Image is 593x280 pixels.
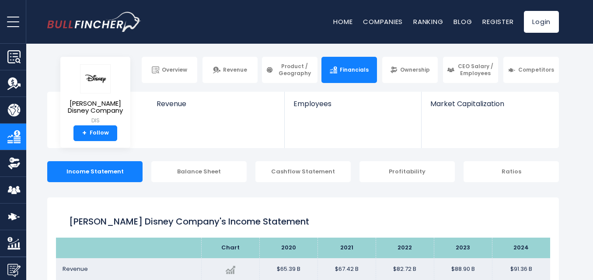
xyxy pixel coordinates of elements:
strong: + [82,129,87,137]
span: Employees [293,100,412,108]
div: Profitability [359,161,455,182]
a: Blog [453,17,472,26]
th: 2024 [492,238,550,258]
span: [PERSON_NAME] Disney Company [67,100,123,114]
a: [PERSON_NAME] Disney Company DIS [67,64,124,125]
span: Revenue [223,66,247,73]
img: Ownership [7,157,21,170]
th: 2020 [259,238,317,258]
a: Market Capitalization [422,92,558,123]
th: 2021 [317,238,376,258]
span: Competitors [518,66,554,73]
span: Financials [340,66,369,73]
a: Go to homepage [47,12,141,32]
a: Competitors [503,57,559,83]
a: Login [524,11,559,33]
span: Revenue [63,265,88,273]
a: Revenue [148,92,285,123]
a: +Follow [73,125,117,141]
a: Product / Geography [262,57,317,83]
th: 2022 [376,238,434,258]
a: Revenue [202,57,258,83]
div: Balance Sheet [151,161,247,182]
a: Financials [321,57,377,83]
a: Employees [285,92,421,123]
span: CEO Salary / Employees [457,63,495,76]
span: Revenue [157,100,276,108]
a: Home [333,17,352,26]
h1: [PERSON_NAME] Disney Company's Income Statement [69,215,537,228]
div: Income Statement [47,161,143,182]
a: Overview [142,57,197,83]
th: 2023 [434,238,492,258]
small: DIS [67,117,123,124]
div: Ratios [464,161,559,182]
a: Companies [363,17,403,26]
a: CEO Salary / Employees [443,57,499,83]
a: Register [482,17,513,26]
span: Ownership [400,66,430,73]
a: Ownership [382,57,438,83]
div: Cashflow Statement [255,161,351,182]
span: Market Capitalization [430,100,549,108]
a: Ranking [413,17,443,26]
th: Chart [201,238,259,258]
span: Product / Geography [276,63,314,76]
span: Overview [162,66,187,73]
img: bullfincher logo [47,12,141,32]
